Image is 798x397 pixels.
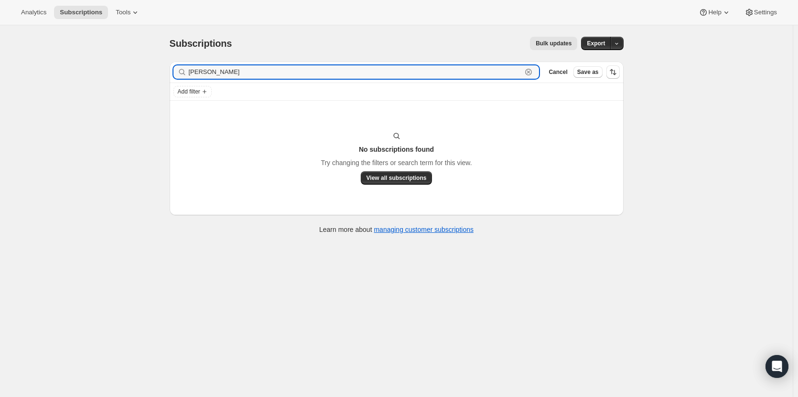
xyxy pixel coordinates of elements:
button: Cancel [545,66,571,78]
button: Clear [524,67,533,77]
button: Sort the results [606,65,620,79]
p: Learn more about [319,225,474,234]
span: Subscriptions [60,9,102,16]
span: Help [708,9,721,16]
input: Filter subscribers [189,65,522,79]
span: Settings [754,9,777,16]
button: Settings [739,6,783,19]
span: Cancel [549,68,567,76]
button: Help [693,6,736,19]
button: Save as [573,66,603,78]
span: Save as [577,68,599,76]
button: View all subscriptions [361,171,432,185]
button: Tools [110,6,146,19]
div: Open Intercom Messenger [766,355,788,378]
span: Subscriptions [170,38,232,49]
span: Add filter [178,88,200,95]
button: Bulk updates [530,37,577,50]
p: Try changing the filters or search term for this view. [321,158,472,167]
button: Add filter [173,86,212,97]
span: View all subscriptions [367,174,427,182]
span: Analytics [21,9,46,16]
span: Tools [116,9,130,16]
button: Export [581,37,611,50]
h3: No subscriptions found [359,145,434,154]
span: Export [587,40,605,47]
span: Bulk updates [536,40,572,47]
button: Analytics [15,6,52,19]
a: managing customer subscriptions [374,226,474,233]
button: Subscriptions [54,6,108,19]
